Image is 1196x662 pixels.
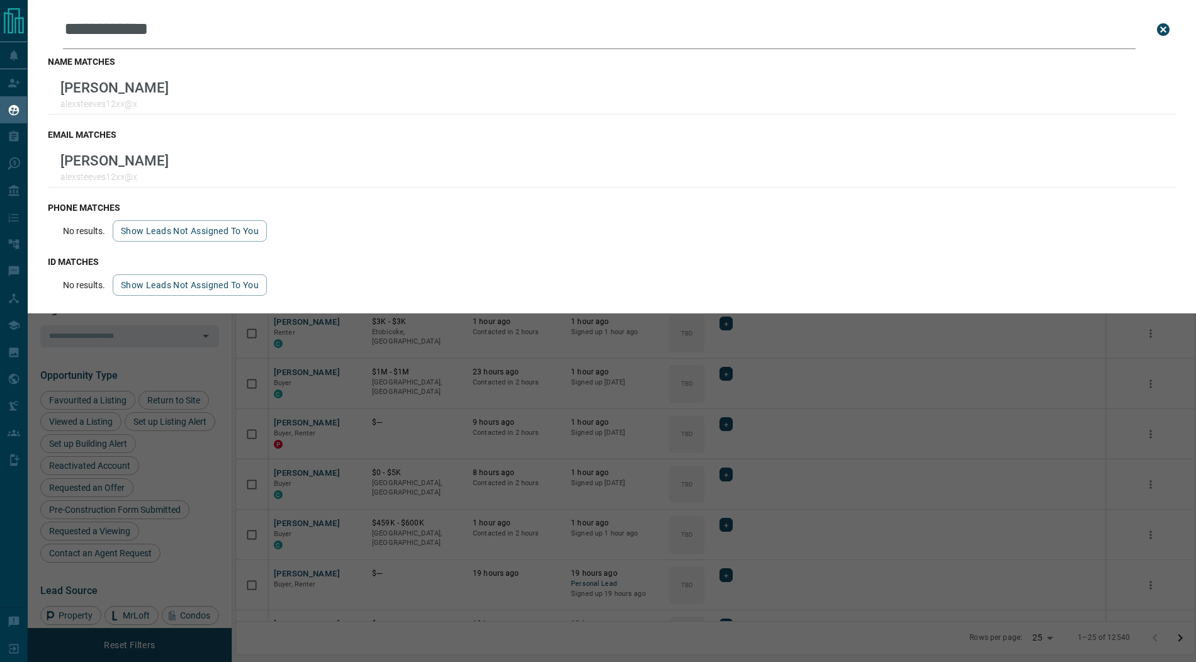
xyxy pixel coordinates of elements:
[113,274,267,296] button: show leads not assigned to you
[48,57,1176,67] h3: name matches
[113,220,267,242] button: show leads not assigned to you
[48,257,1176,267] h3: id matches
[60,172,169,182] p: alexsteeves12xx@x
[48,130,1176,140] h3: email matches
[48,203,1176,213] h3: phone matches
[60,99,169,109] p: alexsteeves12xx@x
[60,152,169,169] p: [PERSON_NAME]
[1151,17,1176,42] button: close search bar
[63,226,105,236] p: No results.
[60,79,169,96] p: [PERSON_NAME]
[63,280,105,290] p: No results.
